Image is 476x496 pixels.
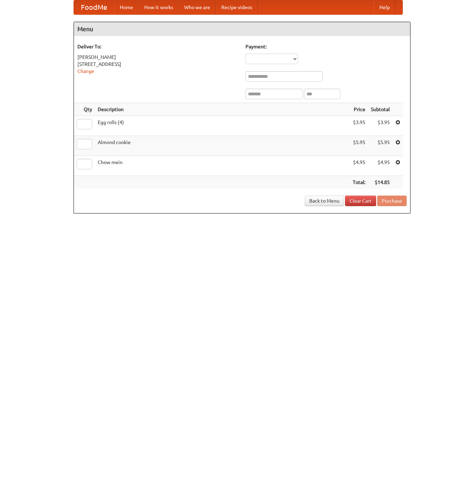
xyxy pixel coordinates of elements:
[368,176,393,189] th: $14.85
[368,116,393,136] td: $3.95
[95,116,350,136] td: Egg rolls (4)
[74,103,95,116] th: Qty
[95,156,350,176] td: Chow mein
[179,0,216,14] a: Who we are
[77,54,239,61] div: [PERSON_NAME]
[139,0,179,14] a: How it works
[77,61,239,68] div: [STREET_ADDRESS]
[74,22,410,36] h4: Menu
[368,156,393,176] td: $4.95
[216,0,258,14] a: Recipe videos
[345,196,376,206] a: Clear Cart
[350,136,368,156] td: $5.95
[377,196,407,206] button: Purchase
[350,176,368,189] th: Total:
[350,156,368,176] td: $4.95
[305,196,344,206] a: Back to Menu
[368,103,393,116] th: Subtotal
[95,136,350,156] td: Almond cookie
[74,0,114,14] a: FoodMe
[350,103,368,116] th: Price
[95,103,350,116] th: Description
[77,68,94,74] a: Change
[246,43,407,50] h5: Payment:
[77,43,239,50] h5: Deliver To:
[368,136,393,156] td: $5.95
[374,0,395,14] a: Help
[114,0,139,14] a: Home
[350,116,368,136] td: $3.95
